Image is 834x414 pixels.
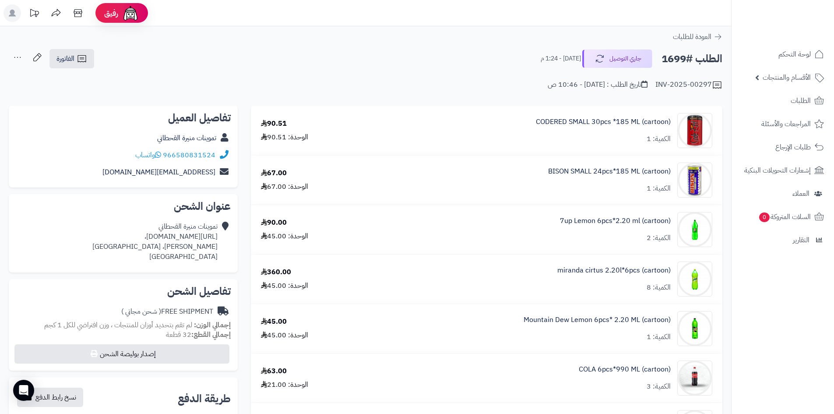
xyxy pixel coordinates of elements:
[744,164,811,177] span: إشعارات التحويلات البنكية
[579,364,671,375] a: COLA 6pcs*990 ML (cartoon)
[647,332,671,342] div: الكمية: 1
[102,167,215,177] a: [EMAIL_ADDRESS][DOMAIN_NAME]
[92,222,218,262] div: تموينات منيرة القحطاني [URL][DOMAIN_NAME]، [PERSON_NAME]، [GEOGRAPHIC_DATA] [GEOGRAPHIC_DATA]
[261,380,308,390] div: الوحدة: 21.00
[261,119,287,129] div: 90.51
[261,267,291,277] div: 360.00
[157,133,216,143] a: تموينات منيرة القحطاني
[261,317,287,327] div: 45.00
[261,132,308,142] div: الوحدة: 90.51
[793,234,809,246] span: التقارير
[761,118,811,130] span: المراجعات والأسئلة
[13,380,34,401] div: Open Intercom Messenger
[166,329,231,340] small: 32 قطعة
[792,188,809,200] span: العملاء
[541,54,581,63] small: [DATE] - 1:24 م
[775,141,811,153] span: طلبات الإرجاع
[16,201,231,212] h2: عنوان الشحن
[548,80,647,90] div: تاريخ الطلب : [DATE] - 10:46 ص
[678,113,712,148] img: 1747536337-61lY7EtfpmL._AC_SL1500-90x90.jpg
[647,382,671,392] div: الكمية: 3
[647,184,671,194] div: الكمية: 1
[737,160,829,181] a: إشعارات التحويلات البنكية
[23,4,45,24] a: تحديثات المنصة
[759,212,770,223] span: 0
[737,206,829,227] a: السلات المتروكة0
[261,281,308,291] div: الوحدة: 45.00
[737,230,829,251] a: التقارير
[121,306,161,317] span: ( شحن مجاني )
[524,315,671,325] a: Mountain Dew Lemon 6pcs* 2.20 ML (cartoon)
[163,150,215,160] a: 966580831524
[774,8,826,26] img: logo-2.png
[560,216,671,226] a: 7up Lemon 6pcs*2.20 ml (cartoon)
[737,90,829,111] a: الطلبات
[737,137,829,158] a: طلبات الإرجاع
[261,168,287,178] div: 67.00
[191,329,231,340] strong: إجمالي القطع:
[261,366,287,376] div: 63.00
[261,231,308,241] div: الوحدة: 45.00
[49,49,94,68] a: الفاتورة
[791,95,811,107] span: الطلبات
[647,233,671,243] div: الكمية: 2
[56,53,74,64] span: الفاتورة
[678,212,712,247] img: 1747541306-e6e5e2d5-9b67-463e-b81b-59a02ee4-90x90.jpg
[35,392,76,403] span: نسخ رابط الدفع
[104,8,118,18] span: رفيق
[662,50,722,68] h2: الطلب #1699
[16,113,231,123] h2: تفاصيل العميل
[548,166,671,177] a: BISON SMALL 24pcs*185 ML (cartoon)
[678,262,712,297] img: 1747544486-c60db756-6ee7-44b0-a7d4-ec449800-90x90.jpg
[121,307,213,317] div: FREE SHIPMENT
[536,117,671,127] a: CODERED SMALL 30pcs *185 ML (cartoon)
[178,393,231,404] h2: طريقة الدفع
[582,50,652,68] button: جاري التوصيل
[194,320,231,330] strong: إجمالي الوزن:
[17,388,83,407] button: نسخ رابط الدفع
[678,163,712,198] img: 1747537715-1819305c-a8d8-4bdb-ac29-5e435f18-90x90.jpg
[763,71,811,84] span: الأقسام والمنتجات
[122,4,139,22] img: ai-face.png
[737,44,829,65] a: لوحة التحكم
[647,134,671,144] div: الكمية: 1
[135,150,161,160] a: واتساب
[261,218,287,228] div: 90.00
[778,48,811,60] span: لوحة التحكم
[557,265,671,276] a: miranda cirtus 2.20l*6pcs (cartoon)
[673,32,722,42] a: العودة للطلبات
[758,211,811,223] span: السلات المتروكة
[673,32,711,42] span: العودة للطلبات
[678,361,712,396] img: 1747638290-ye1SIywTpqWAIwC28izdolNYRq8YgaPj-90x90.jpg
[16,286,231,297] h2: تفاصيل الشحن
[737,113,829,134] a: المراجعات والأسئلة
[44,320,192,330] span: لم تقم بتحديد أوزان للمنتجات ، وزن افتراضي للكل 1 كجم
[647,283,671,293] div: الكمية: 8
[655,80,722,90] div: INV-2025-00297
[14,344,229,364] button: إصدار بوليصة الشحن
[678,311,712,346] img: 1747588858-4d4c8b2f-7c20-467b-8c41-c5b54741-90x90.jpg
[261,182,308,192] div: الوحدة: 67.00
[261,330,308,340] div: الوحدة: 45.00
[737,183,829,204] a: العملاء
